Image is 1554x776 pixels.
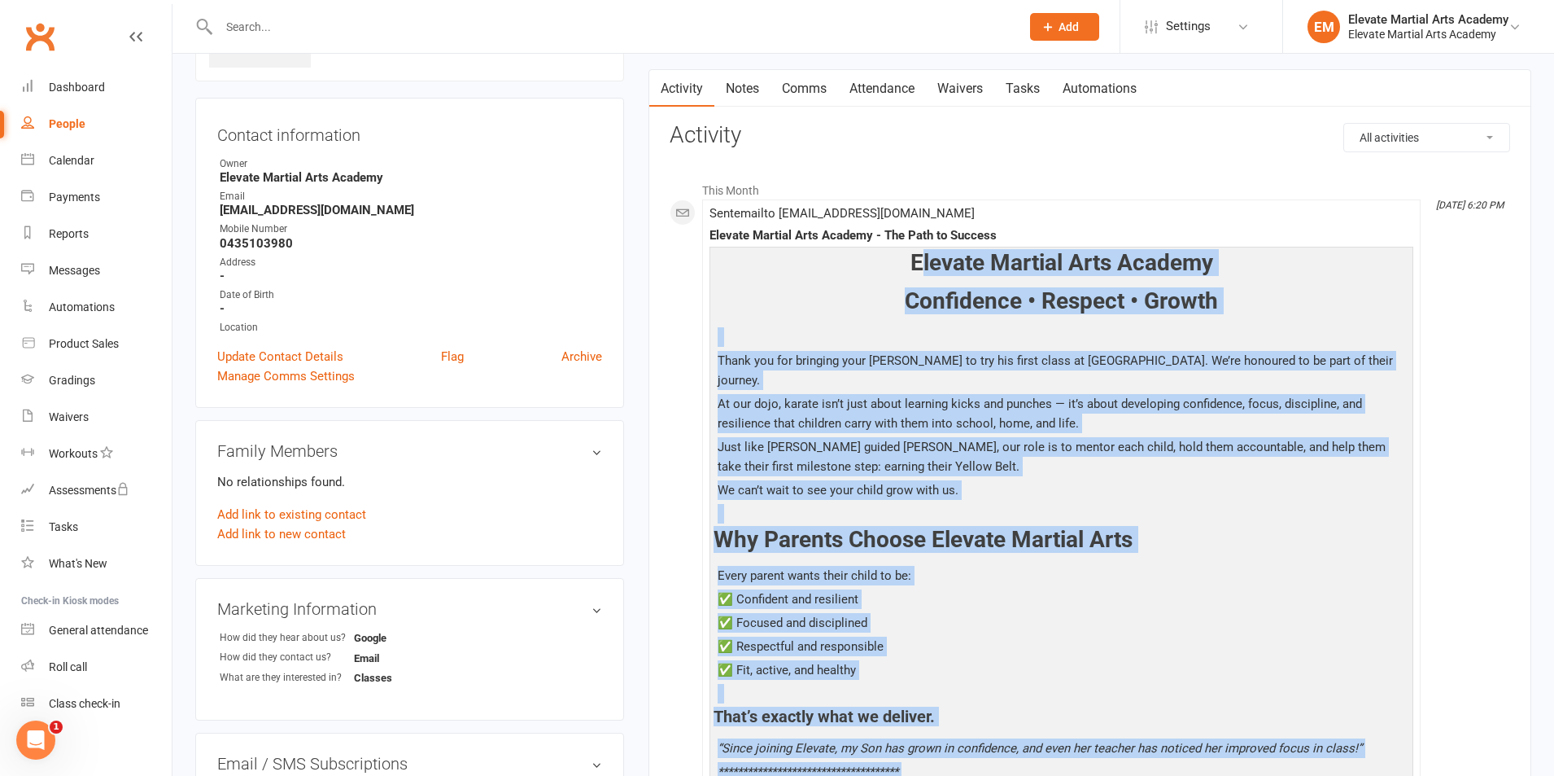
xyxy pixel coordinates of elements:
[21,69,172,106] a: Dashboard
[354,672,447,684] strong: Classes
[20,16,60,57] a: Clubworx
[709,229,1413,243] div: Elevate Martial Arts Academy - The Path to Success
[1059,20,1079,33] span: Add
[220,287,602,303] div: Date of Birth
[217,755,602,773] h3: Email / SMS Subscriptions
[714,590,1409,613] p: ✅ Confident and resilient
[926,70,994,107] a: Waivers
[217,472,602,492] p: No relationships found.
[21,252,172,289] a: Messages
[49,374,95,387] div: Gradings
[220,221,602,237] div: Mobile Number
[649,70,714,107] a: Activity
[220,630,354,646] div: How did they hear about us?
[21,326,172,362] a: Product Sales
[220,650,354,665] div: How did they contact us?
[49,337,119,350] div: Product Sales
[220,255,602,270] div: Address
[354,632,447,644] strong: Google
[49,81,105,94] div: Dashboard
[1166,8,1211,45] span: Settings
[21,179,172,216] a: Payments
[714,613,1409,637] p: ✅ Focused and disciplined
[49,520,78,533] div: Tasks
[217,347,343,366] a: Update Contact Details
[838,70,926,107] a: Attendance
[1051,70,1148,107] a: Automations
[714,351,1409,394] p: Thank you for bringing your [PERSON_NAME] to try his first class at [GEOGRAPHIC_DATA]. We’re hono...
[21,399,172,436] a: Waivers
[49,191,100,204] div: Payments
[714,480,1409,504] p: We can’t wait to see your child grow with us.
[220,189,602,204] div: Email
[21,546,172,582] a: What's New
[910,249,1213,276] span: Elevate Martial Arts Academy
[49,154,94,167] div: Calendar
[561,347,602,366] a: Archive
[714,70,770,107] a: Notes
[441,347,464,366] a: Flag
[220,301,602,316] strong: -
[714,637,1409,660] p: ✅ Respectful and responsible
[1436,199,1504,211] i: [DATE] 6:20 PM
[714,526,1133,553] span: Why Parents Choose Elevate Martial Arts
[217,505,366,524] a: Add link to existing contact
[217,600,602,618] h3: Marketing Information
[50,721,63,734] span: 1
[1307,11,1340,43] div: EM
[49,624,148,637] div: General attendance
[220,236,602,251] strong: 0435103980
[49,697,120,710] div: Class check-in
[21,472,172,509] a: Assessments
[217,120,602,144] h3: Contact information
[21,686,172,722] a: Class kiosk mode
[21,612,172,649] a: General attendance kiosk mode
[49,557,107,570] div: What's New
[21,509,172,546] a: Tasks
[1348,12,1508,27] div: Elevate Martial Arts Academy
[1348,27,1508,42] div: Elevate Martial Arts Academy
[21,362,172,399] a: Gradings
[670,123,1510,148] h3: Activity
[718,741,1362,756] span: “Since joining Elevate, my Son has grown in confidence, and even her teacher has noticed her impr...
[220,320,602,335] div: Location
[217,442,602,460] h3: Family Members
[49,117,85,130] div: People
[217,524,346,544] a: Add link to new contact
[21,216,172,252] a: Reports
[220,203,602,217] strong: [EMAIL_ADDRESS][DOMAIN_NAME]
[21,289,172,326] a: Automations
[714,660,1409,684] p: ✅ Fit, active, and healthy
[905,287,1218,314] span: Confidence • Respect • Growth
[770,70,838,107] a: Comms
[49,264,100,277] div: Messages
[994,70,1051,107] a: Tasks
[220,156,602,172] div: Owner
[49,447,98,460] div: Workouts
[1030,13,1099,41] button: Add
[49,484,129,497] div: Assessments
[217,366,355,386] a: Manage Comms Settings
[21,649,172,686] a: Roll call
[21,436,172,472] a: Workouts
[49,300,115,313] div: Automations
[714,394,1409,437] p: At our dojo, karate isn’t just about learning kicks and punches — it’s about developing confidenc...
[21,106,172,142] a: People
[709,206,975,221] span: Sent email to [EMAIL_ADDRESS][DOMAIN_NAME]
[214,15,1009,38] input: Search...
[49,227,89,240] div: Reports
[670,173,1510,199] li: This Month
[49,410,89,423] div: Waivers
[16,721,55,760] iframe: Intercom live chat
[714,566,1409,590] p: Every parent wants their child to be:
[220,269,602,283] strong: -
[714,707,935,726] span: That’s exactly what we deliver.
[714,437,1409,480] p: Just like [PERSON_NAME] guided [PERSON_NAME], our role is to mentor each child, hold them account...
[354,652,447,664] strong: Email
[49,660,87,673] div: Roll call
[21,142,172,179] a: Calendar
[220,170,602,185] strong: Elevate Martial Arts Academy
[220,670,354,686] div: What are they interested in?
